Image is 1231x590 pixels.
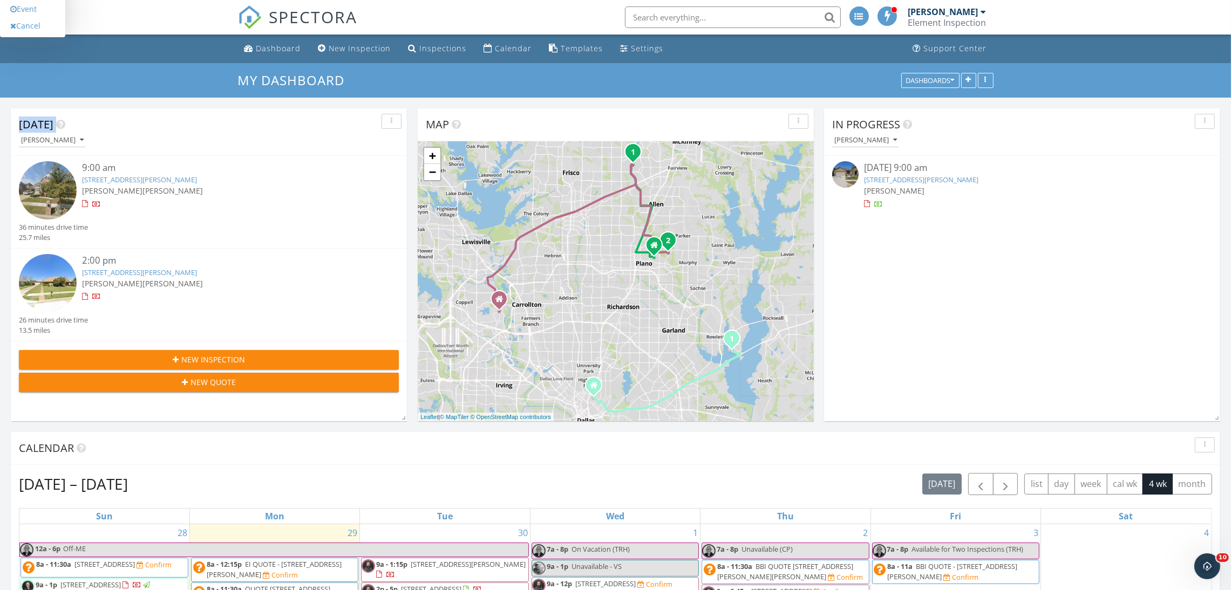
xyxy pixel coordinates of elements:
[74,559,135,569] span: [STREET_ADDRESS]
[1048,474,1075,495] button: day
[181,354,245,365] span: New Inspection
[94,509,115,524] a: Sunday
[666,237,670,245] i: 2
[82,254,367,267] div: 2:00 pm
[240,39,305,59] a: Dashboard
[944,572,979,582] a: Confirm
[21,558,188,578] a: 8a - 11:30a [STREET_ADDRESS] Confirm
[19,441,74,455] span: Calendar
[887,544,909,554] span: 7a - 8p
[142,186,203,196] span: [PERSON_NAME]
[19,161,77,219] img: streetview
[376,559,526,579] a: 9a - 1:15p [STREET_ADDRESS][PERSON_NAME]
[362,559,375,573] img: 2img_1122.jpg
[345,524,359,541] a: Go to September 29, 2025
[440,414,469,420] a: © MapTiler
[730,335,734,343] i: 1
[424,148,440,164] a: Zoom in
[668,240,675,246] div: 4109 Angelina Dr, Plano, TX 75074
[906,77,955,84] div: Dashboards
[19,350,399,369] button: New Inspection
[36,580,152,589] a: 9a - 1p [STREET_ADDRESS]
[19,232,88,243] div: 25.7 miles
[646,580,672,588] div: Confirm
[861,524,870,541] a: Go to October 2, 2025
[888,561,1018,581] a: 8a - 11a BBI QUOTE - [STREET_ADDRESS][PERSON_NAME]
[631,43,664,53] div: Settings
[63,544,86,553] span: Off-ME
[561,43,603,53] div: Templates
[256,43,301,53] div: Dashboard
[82,175,197,184] a: [STREET_ADDRESS][PERSON_NAME]
[5,17,60,35] a: Cancel
[1117,509,1135,524] a: Saturday
[424,164,440,180] a: Zoom out
[404,39,471,59] a: Inspections
[993,473,1018,495] button: Next
[547,579,572,588] span: 9a - 12p
[1216,553,1229,562] span: 10
[175,524,189,541] a: Go to September 28, 2025
[948,509,963,524] a: Friday
[909,39,991,59] a: Support Center
[480,39,536,59] a: Calendar
[575,579,636,588] span: [STREET_ADDRESS]
[717,561,752,571] span: 8a - 11:30a
[207,559,342,579] a: 8a - 12:15p EI QUOTE - [STREET_ADDRESS][PERSON_NAME]
[420,43,467,53] div: Inspections
[547,561,568,571] span: 9a - 1p
[604,509,627,524] a: Wednesday
[36,559,71,569] span: 8a - 11:30a
[142,278,203,289] span: [PERSON_NAME]
[691,524,700,541] a: Go to October 1, 2025
[775,509,796,524] a: Thursday
[532,544,546,558] img: thomas_head_shot.jpeg
[545,39,608,59] a: Templates
[912,544,1024,554] span: Available for Two Inspections (TRH)
[263,509,287,524] a: Monday
[376,559,407,569] span: 9a - 1:15p
[207,559,242,569] span: 8a - 12:15p
[547,579,637,588] a: 9a - 12p [STREET_ADDRESS]
[836,573,863,581] div: Confirm
[516,524,530,541] a: Go to September 30, 2025
[1074,474,1107,495] button: week
[21,136,84,144] div: [PERSON_NAME]
[594,385,600,392] div: 4802 Capitol Ave, Dallas TX 75204
[834,136,897,144] div: [PERSON_NAME]
[191,558,358,582] a: 8a - 12:15p EI QUOTE - [STREET_ADDRESS][PERSON_NAME] Confirm
[495,43,532,53] div: Calendar
[19,222,88,232] div: 36 minutes drive time
[19,161,399,243] a: 9:00 am [STREET_ADDRESS][PERSON_NAME] [PERSON_NAME][PERSON_NAME] 36 minutes drive time 25.7 miles
[499,299,506,305] div: 10001 N MacArthur Blvd, Irving TX 75063
[238,5,262,29] img: The Best Home Inspection Software - Spectora
[633,152,640,158] div: 3504 Green Mountain Pl , McKinney, TX 75070
[471,414,551,420] a: © OpenStreetMap contributors
[19,117,53,132] span: [DATE]
[625,6,841,28] input: Search everything...
[82,267,197,277] a: [STREET_ADDRESS][PERSON_NAME]
[968,473,994,495] button: Previous
[908,6,978,17] div: [PERSON_NAME]
[1202,524,1211,541] a: Go to October 4, 2025
[832,161,859,188] img: 9496575%2Fcover_photos%2F9sU80ieghhMShVnL9ggd%2Fsmall.jpg
[1031,524,1040,541] a: Go to October 3, 2025
[60,580,121,589] span: [STREET_ADDRESS]
[418,413,554,422] div: |
[1142,474,1173,495] button: 4 wk
[873,544,886,558] img: thomas_head_shot.jpeg
[420,414,438,420] a: Leaflet
[572,561,622,571] span: Unavailable - VS
[864,186,924,196] span: [PERSON_NAME]
[1024,474,1049,495] button: list
[532,561,546,575] img: iphone_pictures_193.png
[19,325,88,335] div: 13.5 miles
[717,561,853,581] a: 8a - 11:30a BBI QUOTE [STREET_ADDRESS][PERSON_NAME][PERSON_NAME]
[137,560,172,570] a: Confirm
[82,186,142,196] span: [PERSON_NAME]
[832,161,1212,209] a: [DATE] 9:00 am [STREET_ADDRESS][PERSON_NAME] [PERSON_NAME]
[35,543,61,557] span: 12a - 6p
[82,278,142,289] span: [PERSON_NAME]
[411,559,526,569] span: [STREET_ADDRESS][PERSON_NAME]
[19,315,88,325] div: 26 minutes drive time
